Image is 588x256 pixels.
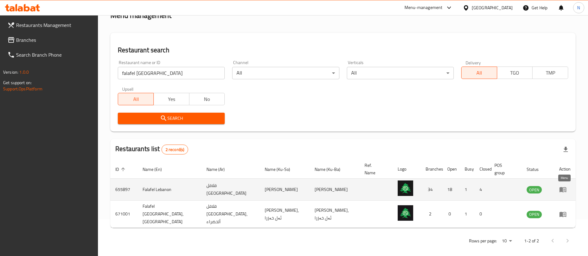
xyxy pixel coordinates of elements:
[153,93,189,105] button: Yes
[460,160,475,179] th: Busy
[260,201,310,228] td: [PERSON_NAME]، ئەل خەزرا
[527,211,542,218] span: OPEN
[475,179,489,201] td: 4
[110,201,138,228] td: 671001
[19,68,29,76] span: 1.0.0
[201,201,260,228] td: فلافل [GEOGRAPHIC_DATA]، ألخضراء
[405,4,443,11] div: Menu-management
[118,113,225,124] button: Search
[206,166,233,173] span: Name (Ar)
[464,68,495,77] span: All
[138,179,201,201] td: Falafel Lebanon
[189,93,225,105] button: No
[442,179,460,201] td: 18
[2,47,98,62] a: Search Branch Phone
[532,67,568,79] button: TMP
[527,166,547,173] span: Status
[559,210,571,218] div: Menu
[460,179,475,201] td: 1
[393,160,421,179] th: Logo
[472,4,513,11] div: [GEOGRAPHIC_DATA]
[310,201,360,228] td: [PERSON_NAME]، ئەل خەزرا
[535,68,566,77] span: TMP
[527,186,542,193] span: OPEN
[156,95,187,104] span: Yes
[577,4,580,11] span: N
[110,179,138,201] td: 655897
[315,166,348,173] span: Name (Ku-Ba)
[3,85,42,93] a: Support.OpsPlatform
[500,68,530,77] span: TGO
[475,201,489,228] td: 0
[115,144,188,154] h2: Restaurants list
[115,166,127,173] span: ID
[421,160,442,179] th: Branches
[461,67,497,79] button: All
[442,201,460,228] td: 0
[201,179,260,201] td: فلافل [GEOGRAPHIC_DATA]
[494,162,514,176] span: POS group
[110,11,171,20] h2: Menu management
[118,67,225,79] input: Search for restaurant name or ID..
[232,67,339,79] div: All
[122,87,134,91] label: Upsell
[260,179,310,201] td: [PERSON_NAME]
[110,160,576,228] table: enhanced table
[558,142,573,157] div: Export file
[143,166,170,173] span: Name (En)
[16,36,93,44] span: Branches
[466,60,481,65] label: Delivery
[475,160,489,179] th: Closed
[2,33,98,47] a: Branches
[421,179,442,201] td: 34
[192,95,223,104] span: No
[460,201,475,228] td: 1
[365,162,385,176] span: Ref. Name
[499,236,514,246] div: Rows per page:
[16,51,93,59] span: Search Branch Phone
[16,21,93,29] span: Restaurants Management
[524,237,539,245] p: 1-2 of 2
[118,46,568,55] h2: Restaurant search
[3,68,18,76] span: Version:
[265,166,298,173] span: Name (Ku-So)
[310,179,360,201] td: [PERSON_NAME]
[118,93,154,105] button: All
[3,79,32,87] span: Get support on:
[421,201,442,228] td: 2
[398,205,413,221] img: Falafel Lebanon, Al Khadhraa
[398,180,413,196] img: Falafel Lebanon
[121,95,151,104] span: All
[497,67,533,79] button: TGO
[161,145,188,154] div: Total records count
[123,115,220,122] span: Search
[138,201,201,228] td: Falafel [GEOGRAPHIC_DATA], [GEOGRAPHIC_DATA]
[442,160,460,179] th: Open
[554,160,576,179] th: Action
[162,147,188,153] span: 2 record(s)
[347,67,454,79] div: All
[469,237,497,245] p: Rows per page:
[2,18,98,33] a: Restaurants Management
